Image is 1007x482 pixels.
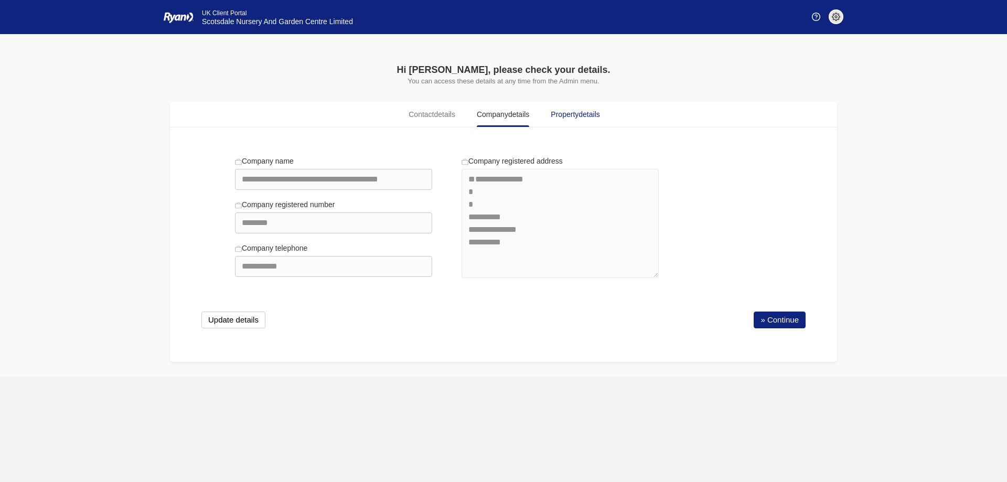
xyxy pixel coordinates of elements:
label: Company name [235,156,294,167]
span: details [579,110,599,119]
a: Propertydetails [542,102,608,127]
img: Help [812,13,820,21]
label: Company telephone [235,243,307,254]
label: Company registered address [462,156,563,167]
a: » Continue [754,312,806,328]
span: Company [477,109,529,120]
span: Scotsdale Nursery And Garden Centre Limited [202,17,353,26]
a: Companydetails [468,102,538,127]
button: Update details [201,312,265,328]
a: Contactdetails [400,102,464,127]
span: UK Client Portal [202,9,247,17]
div: Hi [PERSON_NAME], please check your details. [283,63,724,77]
img: settings [832,13,840,21]
p: You can access these details at any time from the Admin menu. [283,77,724,85]
span: details [434,110,455,119]
span: Property [551,109,599,120]
span: details [508,110,529,119]
label: Company registered number [235,199,335,210]
span: Contact [409,109,455,120]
